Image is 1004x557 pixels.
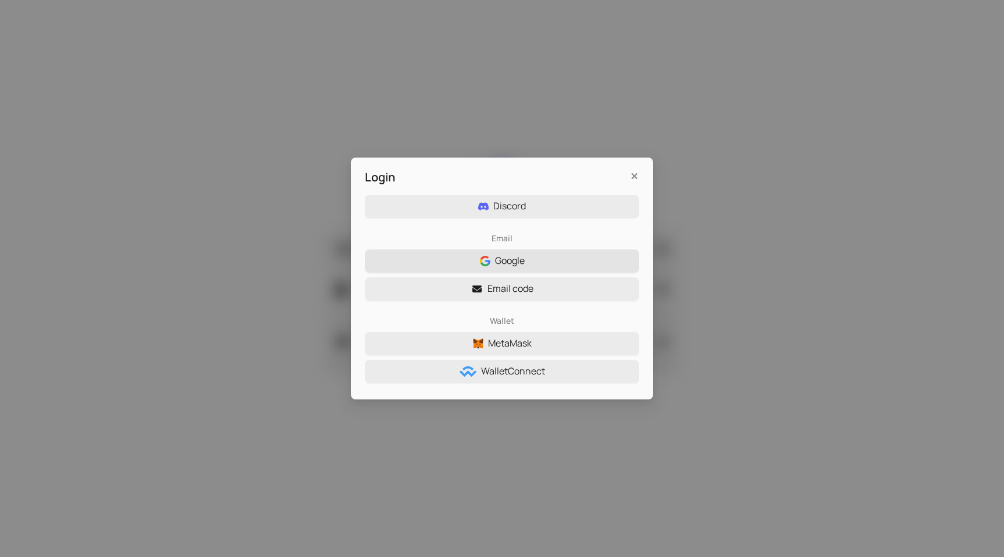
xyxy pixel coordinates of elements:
span: MetaMask [488,336,532,351]
div: Login [365,169,611,185]
button: logoWalletConnect [365,360,639,383]
button: Close [625,167,644,185]
span: WalletConnect [481,364,545,379]
span: Email code [487,281,533,296]
button: Discord [365,195,639,218]
img: logo [473,338,483,349]
span: Google [495,253,525,268]
h1: Email [365,223,639,249]
img: logo [460,366,476,377]
button: logoMetaMask [365,332,639,355]
button: Email code [365,277,639,301]
h1: Wallet [365,305,639,332]
button: logoGoogle [365,249,639,273]
span: Discord [493,199,526,213]
img: logo [480,256,490,266]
